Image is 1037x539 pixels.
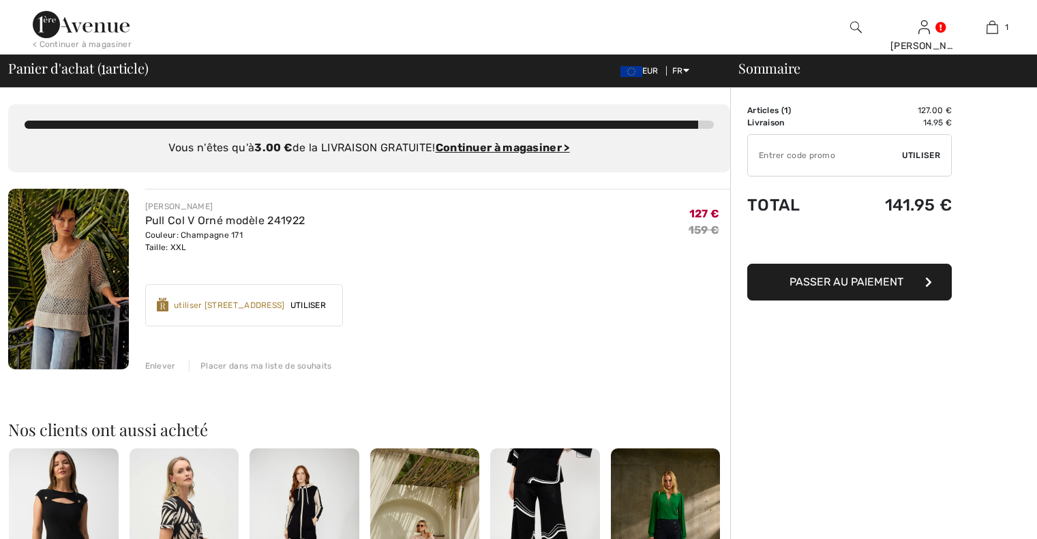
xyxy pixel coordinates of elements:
img: Mon panier [987,19,998,35]
td: 127.00 € [837,104,952,117]
img: Euro [620,66,642,77]
div: Couleur: Champagne 171 Taille: XXL [145,229,305,253]
span: 1 [784,106,788,115]
td: Livraison [747,117,837,129]
div: < Continuer à magasiner [33,38,132,50]
span: 1 [1005,21,1008,33]
td: 141.95 € [837,182,952,228]
div: [PERSON_NAME] [145,200,305,213]
a: Continuer à magasiner > [436,141,570,154]
span: FR [672,66,689,76]
div: Placer dans ma liste de souhaits [189,360,332,372]
s: 159 € [689,224,720,236]
img: recherche [850,19,862,35]
img: Pull Col V Orné modèle 241922 [8,189,129,369]
button: Passer au paiement [747,264,952,301]
a: Se connecter [918,20,930,33]
div: Enlever [145,360,176,372]
div: utiliser [STREET_ADDRESS] [174,299,285,311]
div: Sommaire [722,61,1029,75]
a: 1 [959,19,1025,35]
img: Mes infos [918,19,930,35]
div: Vous n'êtes qu'à de la LIVRAISON GRATUITE! [25,140,714,156]
td: Total [747,182,837,228]
span: 1 [101,58,106,76]
span: Utiliser [285,299,331,311]
input: Code promo [748,135,902,176]
td: 14.95 € [837,117,952,129]
span: Utiliser [902,149,940,161]
td: Articles ( ) [747,104,837,117]
img: 1ère Avenue [33,11,130,38]
a: Pull Col V Orné modèle 241922 [145,214,305,227]
span: EUR [620,66,664,76]
div: [PERSON_NAME] [890,39,957,53]
span: Panier d'achat ( article) [8,61,149,75]
img: Reward-Logo.svg [157,298,169,311]
h2: Nos clients ont aussi acheté [8,421,730,437]
iframe: PayPal [747,228,952,259]
span: Passer au paiement [790,275,903,288]
span: 127 € [689,207,720,220]
strong: 3.00 € [254,141,292,154]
